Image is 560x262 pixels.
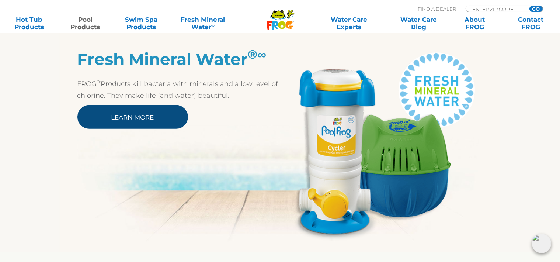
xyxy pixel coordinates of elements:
[77,49,280,69] h2: Fresh Mineral Water
[97,79,101,85] sup: ®
[529,6,543,12] input: GO
[472,6,521,12] input: Zip Code Form
[397,16,440,31] a: Water CareBlog
[77,78,280,101] p: FROG Products kill bacteria with minerals and a low level of chlorine. They make life (and water)...
[63,16,107,31] a: PoolProducts
[175,16,230,31] a: Fresh MineralWater∞
[280,49,483,241] img: Pool Products FMW 2023
[248,47,258,62] sup: ®
[532,234,551,253] img: openIcon
[119,16,163,31] a: Swim SpaProducts
[258,47,267,62] sup: ∞
[418,6,456,12] p: Find A Dealer
[313,16,384,31] a: Water CareExperts
[211,23,215,28] sup: ∞
[7,16,51,31] a: Hot TubProducts
[77,105,188,129] a: Learn More
[509,16,553,31] a: ContactFROG
[453,16,497,31] a: AboutFROG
